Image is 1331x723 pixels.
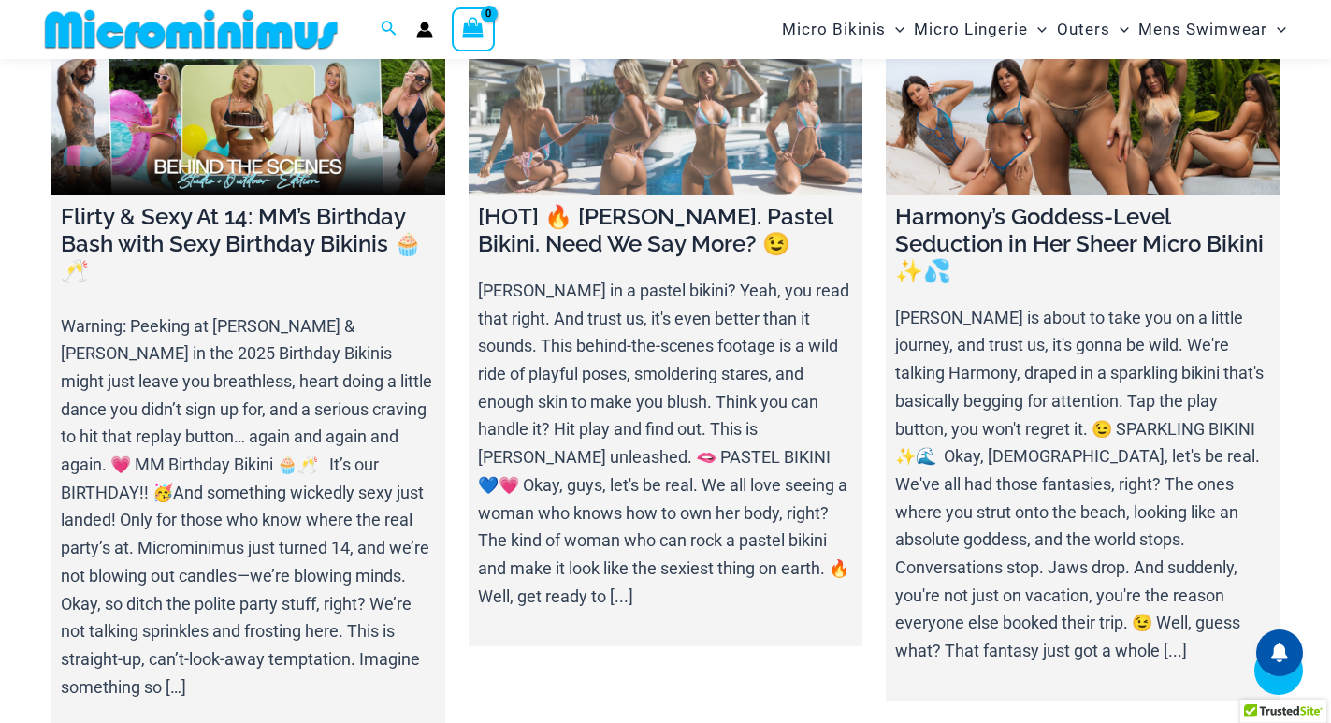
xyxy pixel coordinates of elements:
[914,6,1028,53] span: Micro Lingerie
[782,6,886,53] span: Micro Bikinis
[452,7,495,51] a: View Shopping Cart, empty
[1138,6,1267,53] span: Mens Swimwear
[1052,6,1134,53] a: OutersMenu ToggleMenu Toggle
[1110,6,1129,53] span: Menu Toggle
[774,3,1294,56] nav: Site Navigation
[37,8,345,51] img: MM SHOP LOGO FLAT
[381,18,398,41] a: Search icon link
[886,6,904,53] span: Menu Toggle
[61,312,436,701] p: Warning: Peeking at [PERSON_NAME] & [PERSON_NAME] in the 2025 Birthday Bikinis might just leave y...
[1267,6,1286,53] span: Menu Toggle
[478,204,853,258] h4: [HOT] 🔥 [PERSON_NAME]. Pastel Bikini. Need We Say More? 😉
[1057,6,1110,53] span: Outers
[469,57,862,195] a: [HOT] 🔥 Olivia. Pastel Bikini. Need We Say More? 😉
[61,204,436,284] h4: Flirty & Sexy At 14: MM’s Birthday Bash with Sexy Birthday Bikinis 🧁🥂
[909,6,1051,53] a: Micro LingerieMenu ToggleMenu Toggle
[416,22,433,38] a: Account icon link
[895,204,1270,284] h4: Harmony’s Goddess-Level Seduction in Her Sheer Micro Bikini ✨💦
[1028,6,1047,53] span: Menu Toggle
[895,304,1270,665] p: [PERSON_NAME] is about to take you on a little journey, and trust us, it's gonna be wild. We're t...
[478,277,853,610] p: [PERSON_NAME] in a pastel bikini? Yeah, you read that right. And trust us, it's even better than ...
[777,6,909,53] a: Micro BikinisMenu ToggleMenu Toggle
[1134,6,1291,53] a: Mens SwimwearMenu ToggleMenu Toggle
